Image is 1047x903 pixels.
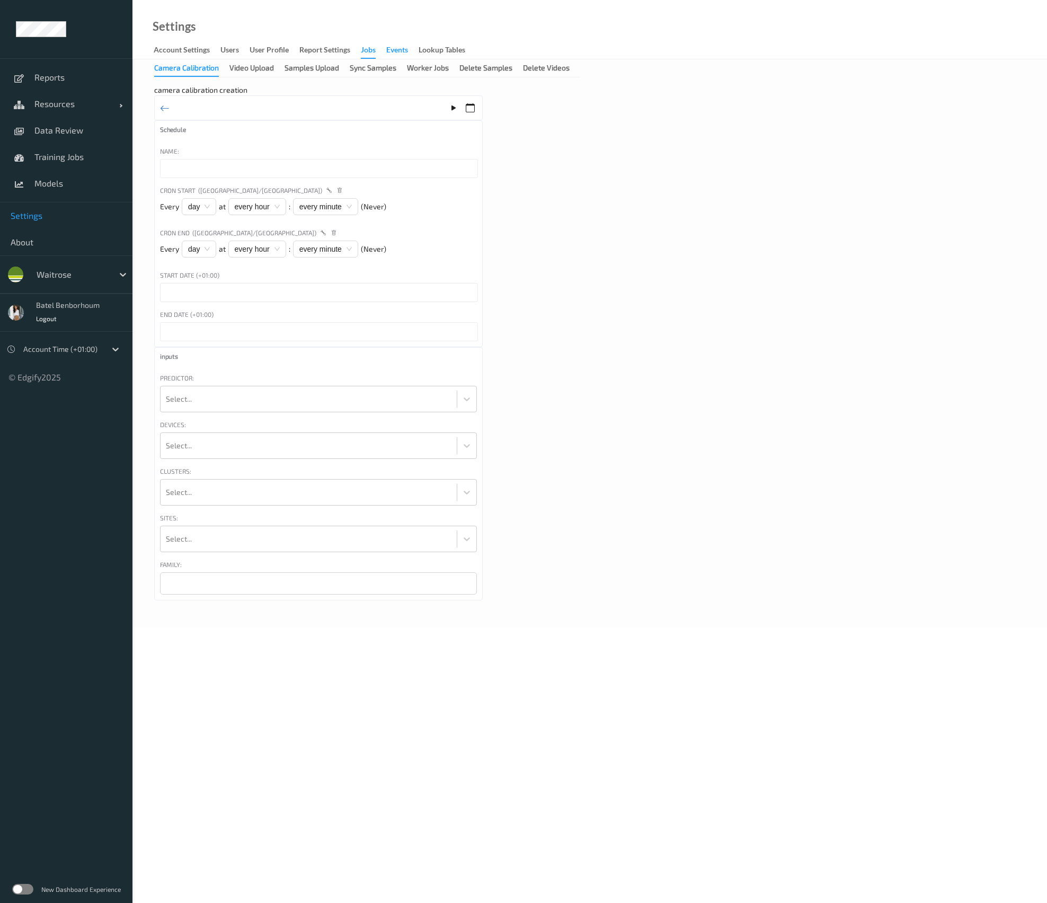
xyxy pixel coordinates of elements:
span: : [289,244,290,254]
div: Cron End [160,228,477,241]
a: Camera Calibration [154,63,229,72]
div: Predictor: [160,373,194,383]
label: Schedule [160,126,266,139]
span: Every [160,201,179,212]
span: ([GEOGRAPHIC_DATA]/[GEOGRAPHIC_DATA]) [196,185,322,195]
a: Delete Samples [459,63,523,72]
span: day [188,199,210,215]
span: : [289,201,290,212]
a: Worker Jobs [407,63,459,72]
div: Family: [160,560,182,569]
div: Camera Calibration [154,63,219,77]
div: End Date (+01:00) [160,309,214,319]
span: at [219,244,226,254]
div: Delete Videos [523,63,570,76]
a: Lookup Tables [419,43,476,58]
div: Cron Start [160,185,477,198]
a: Sync Samples [350,63,407,72]
div: Start Date (+01:00) [160,270,219,280]
div: Sync Samples [350,63,396,76]
div: Report Settings [299,45,350,58]
div: users [220,45,239,58]
a: Report Settings [299,43,361,58]
a: Settings [153,21,196,32]
a: Video Upload [229,63,285,72]
div: Name: [160,146,179,156]
a: Jobs [361,43,386,59]
div: Devices: [160,420,186,429]
div: Delete Samples [459,63,512,76]
div: User Profile [250,45,289,58]
div: Lookup Tables [419,45,465,58]
a: Account Settings [154,43,220,58]
a: User Profile [250,43,299,58]
span: at [219,201,226,212]
span: Every [160,244,179,254]
div: Clusters: [160,466,191,476]
div: Samples Upload [285,63,339,76]
div: camera calibration creation [154,85,483,95]
div: Worker Jobs [407,63,449,76]
span: (Never) [361,201,386,212]
div: Video Upload [229,63,274,76]
span: ([GEOGRAPHIC_DATA]/[GEOGRAPHIC_DATA]) [190,228,316,237]
label: inputs [160,353,266,366]
span: (Never) [361,244,386,254]
a: events [386,43,419,58]
div: Jobs [361,45,376,59]
div: Sites: [160,513,178,523]
a: Delete Videos [523,63,580,72]
div: Account Settings [154,45,210,58]
div: events [386,45,408,58]
a: users [220,43,250,58]
a: Samples Upload [285,63,350,72]
span: day [188,241,210,257]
